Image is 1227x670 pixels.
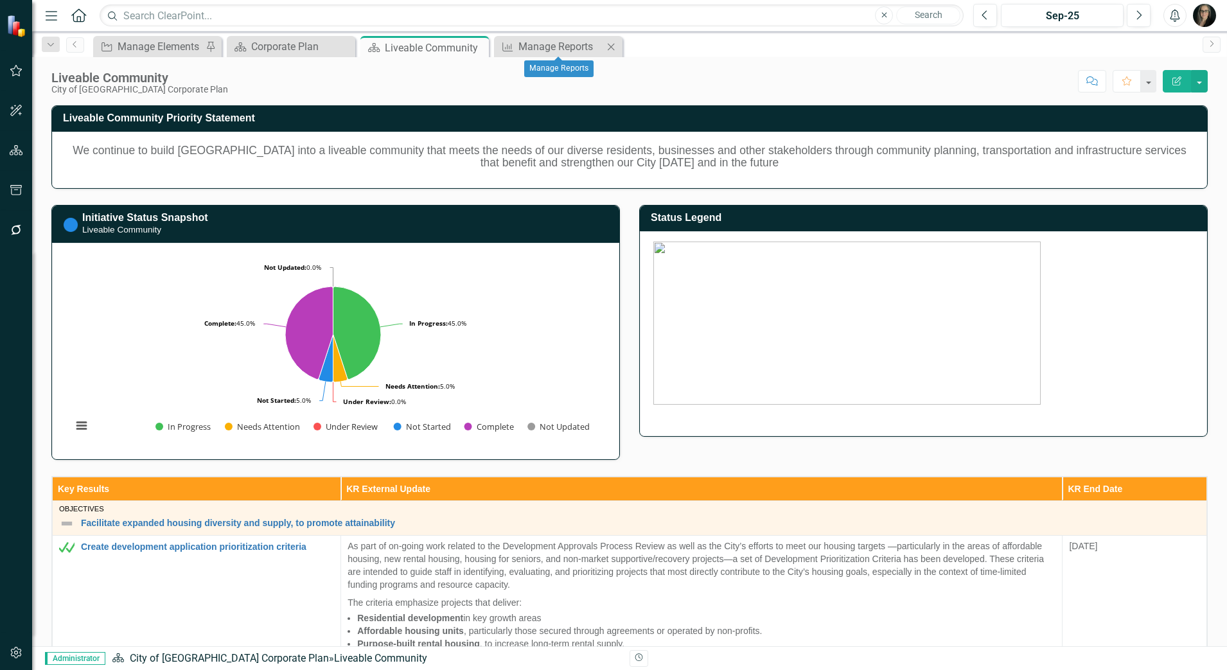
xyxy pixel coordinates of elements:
[230,39,352,55] a: Corporate Plan
[251,39,352,55] div: Corporate Plan
[45,652,105,665] span: Administrator
[257,396,296,405] tspan: Not Started:
[357,639,480,649] strong: Purpose-built rental housing
[343,397,391,406] tspan: Under Review:
[357,626,464,636] strong: Affordable housing units
[497,39,603,55] a: Manage Reports
[319,334,333,382] path: Not Started, 1.
[63,112,1201,124] h3: Liveable Community Priority Statement
[73,417,91,435] button: View chart menu, Chart
[524,60,594,77] div: Manage Reports
[1001,4,1124,27] button: Sep-25
[225,421,299,432] button: Show Needs Attention
[651,212,1201,224] h3: Status Legend
[51,85,228,94] div: City of [GEOGRAPHIC_DATA] Corporate Plan
[66,145,1194,170] h5: We continue to build [GEOGRAPHIC_DATA] into a liveable community that meets the needs of our dive...
[385,40,486,56] div: Liveable Community
[409,319,448,328] tspan: In Progress:
[1193,4,1216,27] img: Natalie Kovach
[348,594,1055,609] p: The criteria emphasize projects that deliver:
[59,505,1200,513] div: Objectives
[1069,541,1097,551] span: [DATE]
[313,421,380,432] button: Show Under Review
[66,253,606,446] div: Chart. Highcharts interactive chart.
[96,39,202,55] a: Manage Elements
[343,397,406,406] text: 0.0%
[357,613,463,623] strong: Residential development
[896,6,960,24] button: Search
[348,540,1055,594] p: As part of on-going work related to the Development Approvals Process Review as well as the City’...
[59,540,75,555] img: Met
[63,217,78,233] img: Not Started
[82,212,208,223] a: Initiative Status Snapshot
[100,4,964,27] input: Search ClearPoint...
[155,421,211,432] button: Show In Progress
[81,518,1200,528] a: Facilitate expanded housing diversity and supply, to promote attainability
[130,652,329,664] a: City of [GEOGRAPHIC_DATA] Corporate Plan
[66,253,601,446] svg: Interactive chart
[51,71,228,85] div: Liveable Community
[204,319,255,328] text: 45.0%
[81,542,334,552] a: Create development application prioritization criteria
[527,421,589,432] button: Show Not Updated
[464,421,514,432] button: Show Complete
[357,612,1055,624] li: in key growth areas
[333,334,347,382] path: Needs Attention, 1.
[357,624,1055,637] li: , particularly those secured through agreements or operated by non-profits.
[915,10,942,20] span: Search
[264,263,306,272] tspan: Not Updated:
[385,382,455,391] text: 5.0%
[334,652,427,664] div: Liveable Community
[257,396,311,405] text: 5.0%
[385,382,440,391] tspan: Needs Attention:
[59,516,75,531] img: Not Defined
[6,14,30,37] img: ClearPoint Strategy
[285,287,333,379] path: Complete, 9.
[53,500,1207,535] td: Double-Click to Edit Right Click for Context Menu
[112,651,620,666] div: »
[409,319,466,328] text: 45.0%
[394,421,450,432] button: Show Not Started
[264,263,321,272] text: 0.0%
[82,225,161,234] small: Liveable Community
[357,637,1055,650] li: , to increase long-term rental supply.
[518,39,603,55] div: Manage Reports
[1005,8,1119,24] div: Sep-25
[204,319,236,328] tspan: Complete:
[118,39,202,55] div: Manage Elements
[333,287,381,379] path: In Progress, 9.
